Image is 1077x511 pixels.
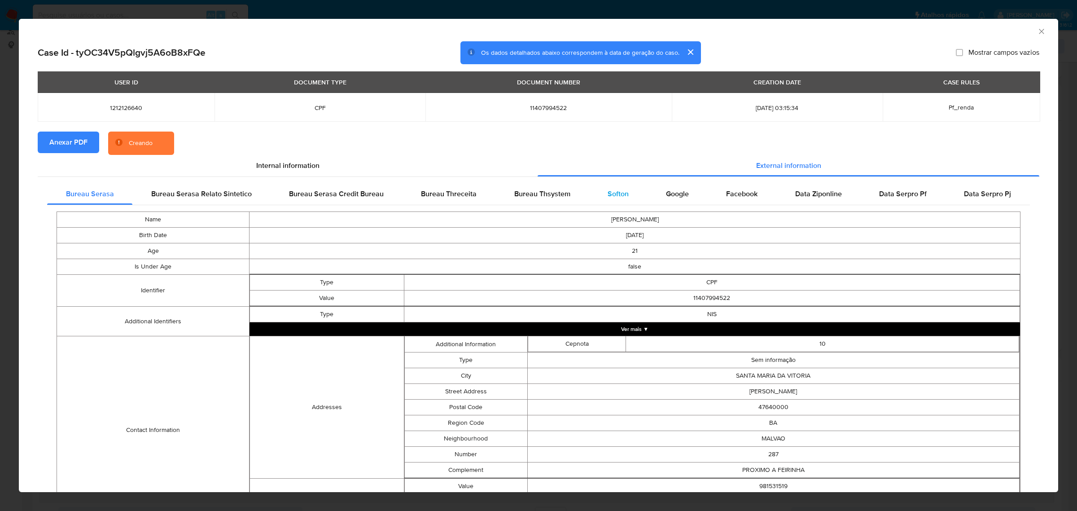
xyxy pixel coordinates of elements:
span: Facebook [726,189,757,199]
td: SANTA MARIA DA VITORIA [527,368,1019,384]
div: Detailed info [38,155,1039,176]
div: Detailed external info [47,183,1030,205]
span: Os dados detalhados abaixo correspondem à data de geração do caso. [481,48,679,57]
button: Anexar PDF [38,132,99,153]
td: BA [527,415,1019,431]
span: Bureau Serasa Credit Bureau [289,189,384,199]
span: 11407994522 [436,104,661,112]
td: 10 [626,336,1019,352]
td: 11407994522 [404,291,1020,306]
td: Number [404,447,527,463]
span: Pf_renda [949,103,974,112]
div: CREATION DATE [748,75,806,90]
span: [DATE] 03:15:34 [683,104,872,112]
td: [DATE] [250,228,1020,243]
td: [PERSON_NAME] [527,384,1019,400]
span: Google [666,189,689,199]
td: CPF [404,275,1020,291]
input: Mostrar campos vazios [956,49,963,56]
span: CPF [225,104,415,112]
td: Is Under Age [57,259,250,275]
td: Name [57,212,250,228]
td: NIS [404,307,1020,322]
td: Value [404,479,527,494]
span: Internal information [256,160,320,171]
span: Data Ziponline [795,189,842,199]
td: MALVAO [527,431,1019,447]
td: Value [250,291,404,306]
td: 47640000 [527,400,1019,415]
td: Age [57,243,250,259]
td: [PERSON_NAME] [250,212,1020,228]
td: Addresses [250,336,404,479]
td: City [404,368,527,384]
span: Bureau Threceita [421,189,477,199]
td: PROXIMO A FEIRINHA [527,463,1019,478]
div: DOCUMENT TYPE [289,75,352,90]
div: CASE RULES [938,75,985,90]
button: Expand array [250,322,1020,336]
span: 1212126640 [48,104,204,112]
td: Type [250,275,404,291]
span: External information [756,160,821,171]
td: Additional Information [404,336,527,352]
td: Postal Code [404,400,527,415]
span: Anexar PDF [49,132,88,152]
td: Cepnota [528,336,626,352]
button: Fechar a janela [1037,27,1045,35]
div: DOCUMENT NUMBER [512,75,586,90]
td: Sem informação [527,352,1019,368]
td: Type [404,352,527,368]
span: Data Serpro Pj [964,189,1011,199]
td: Complement [404,463,527,478]
button: cerrar [679,41,701,63]
td: Identifier [57,275,250,307]
td: false [250,259,1020,275]
td: Region Code [404,415,527,431]
span: Bureau Serasa Relato Sintetico [151,189,252,199]
div: USER ID [109,75,144,90]
span: Bureau Thsystem [514,189,570,199]
span: Data Serpro Pf [879,189,927,199]
td: 21 [250,243,1020,259]
td: Birth Date [57,228,250,243]
span: Bureau Serasa [66,189,114,199]
td: Additional Identifiers [57,307,250,336]
div: Creando [129,139,153,148]
span: Softon [608,189,629,199]
td: Neighbourhood [404,431,527,447]
div: closure-recommendation-modal [19,19,1058,492]
td: Street Address [404,384,527,400]
h2: Case Id - tyOC34V5pQlgvj5A6oB8xFQe [38,47,206,58]
td: Type [250,307,404,322]
td: 287 [527,447,1019,463]
span: Mostrar campos vazios [968,48,1039,57]
td: 981531519 [527,479,1019,494]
